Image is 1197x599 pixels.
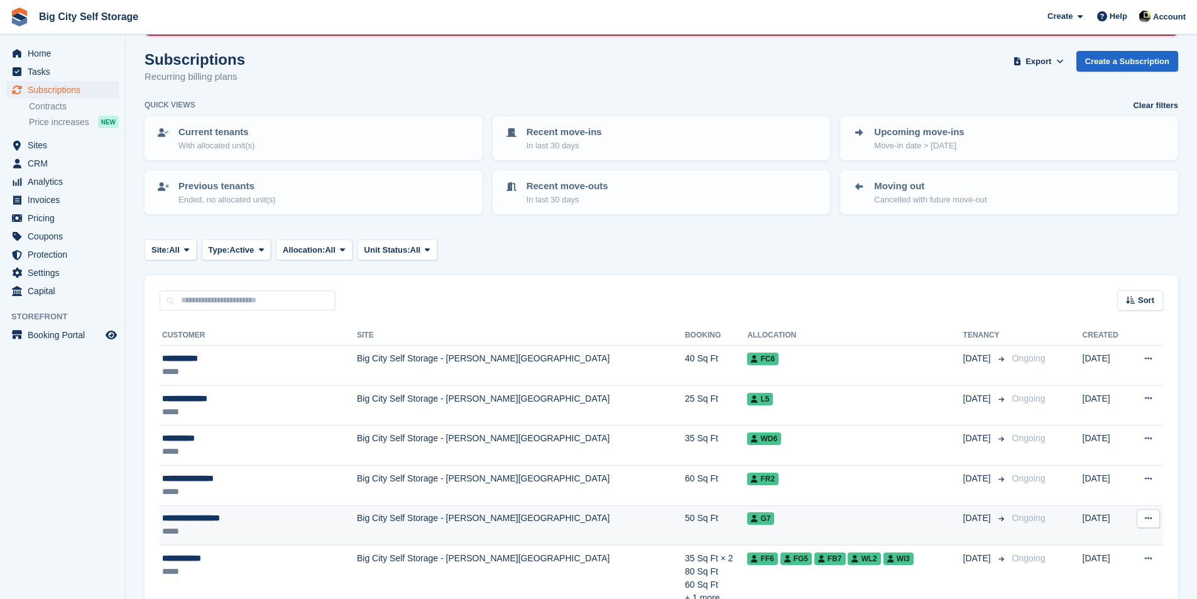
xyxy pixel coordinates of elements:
[685,385,747,426] td: 25 Sq Ft
[6,63,119,80] a: menu
[874,140,964,152] p: Move-in date > [DATE]
[10,8,29,26] img: stora-icon-8386f47178a22dfd0bd8f6a31ec36ba5ce8667c1dd55bd0f319d3a0aa187defe.svg
[747,326,963,346] th: Allocation
[357,426,685,466] td: Big City Self Storage - [PERSON_NAME][GEOGRAPHIC_DATA]
[276,239,353,260] button: Allocation: All
[494,118,829,159] a: Recent move-ins In last 30 days
[685,465,747,505] td: 60 Sq Ft
[1083,426,1129,466] td: [DATE]
[527,194,608,206] p: In last 30 days
[1012,393,1046,404] span: Ongoing
[1138,294,1154,307] span: Sort
[209,244,230,256] span: Type:
[6,228,119,245] a: menu
[28,136,103,154] span: Sites
[747,552,777,565] span: FF6
[160,326,357,346] th: Customer
[1012,553,1046,563] span: Ongoing
[28,191,103,209] span: Invoices
[357,326,685,346] th: Site
[963,352,993,365] span: [DATE]
[145,99,195,111] h6: Quick views
[1110,10,1127,23] span: Help
[747,393,773,405] span: L5
[28,81,103,99] span: Subscriptions
[874,179,987,194] p: Moving out
[145,51,245,68] h1: Subscriptions
[874,125,964,140] p: Upcoming move-ins
[283,244,325,256] span: Allocation:
[1083,505,1129,546] td: [DATE]
[685,346,747,386] td: 40 Sq Ft
[780,552,812,565] span: FG5
[357,505,685,546] td: Big City Self Storage - [PERSON_NAME][GEOGRAPHIC_DATA]
[1011,51,1066,72] button: Export
[6,246,119,263] a: menu
[1133,99,1178,112] a: Clear filters
[6,326,119,344] a: menu
[963,432,993,445] span: [DATE]
[747,512,774,525] span: G7
[747,473,779,485] span: FR2
[28,264,103,282] span: Settings
[11,310,125,323] span: Storefront
[6,81,119,99] a: menu
[6,173,119,190] a: menu
[963,552,993,565] span: [DATE]
[29,101,119,113] a: Contracts
[178,125,254,140] p: Current tenants
[151,244,169,256] span: Site:
[6,45,119,62] a: menu
[28,63,103,80] span: Tasks
[527,125,602,140] p: Recent move-ins
[1083,326,1129,346] th: Created
[410,244,421,256] span: All
[28,326,103,344] span: Booking Portal
[6,136,119,154] a: menu
[685,505,747,546] td: 50 Sq Ft
[178,194,276,206] p: Ended, no allocated unit(s)
[28,45,103,62] span: Home
[28,246,103,263] span: Protection
[145,70,245,84] p: Recurring billing plans
[1153,11,1186,23] span: Account
[146,118,481,159] a: Current tenants With allocated unit(s)
[747,432,781,445] span: WD6
[685,426,747,466] td: 35 Sq Ft
[202,239,271,260] button: Type: Active
[963,472,993,485] span: [DATE]
[1012,433,1046,443] span: Ongoing
[29,116,89,128] span: Price increases
[527,140,602,152] p: In last 30 days
[883,552,914,565] span: WI3
[1012,353,1046,363] span: Ongoing
[357,346,685,386] td: Big City Self Storage - [PERSON_NAME][GEOGRAPHIC_DATA]
[685,326,747,346] th: Booking
[325,244,336,256] span: All
[34,6,143,27] a: Big City Self Storage
[357,465,685,505] td: Big City Self Storage - [PERSON_NAME][GEOGRAPHIC_DATA]
[1083,385,1129,426] td: [DATE]
[1083,346,1129,386] td: [DATE]
[104,327,119,343] a: Preview store
[841,118,1177,159] a: Upcoming move-ins Move-in date > [DATE]
[145,239,197,260] button: Site: All
[178,140,254,152] p: With allocated unit(s)
[178,179,276,194] p: Previous tenants
[1076,51,1178,72] a: Create a Subscription
[98,116,119,128] div: NEW
[28,282,103,300] span: Capital
[747,353,779,365] span: FC6
[169,244,180,256] span: All
[6,209,119,227] a: menu
[1047,10,1073,23] span: Create
[963,512,993,525] span: [DATE]
[1012,513,1046,523] span: Ongoing
[6,191,119,209] a: menu
[874,194,987,206] p: Cancelled with future move-out
[28,209,103,227] span: Pricing
[6,264,119,282] a: menu
[1025,55,1051,68] span: Export
[358,239,437,260] button: Unit Status: All
[841,172,1177,213] a: Moving out Cancelled with future move-out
